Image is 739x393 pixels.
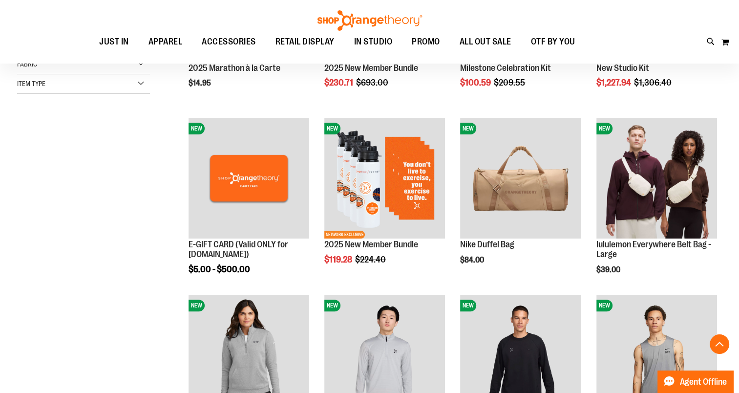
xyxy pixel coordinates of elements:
[99,31,129,53] span: JUST IN
[412,31,440,53] span: PROMO
[189,240,288,259] a: E-GIFT CARD (Valid ONLY for [DOMAIN_NAME])
[596,123,612,134] span: NEW
[460,63,551,73] a: Milestone Celebration Kit
[17,60,37,68] span: Fabric
[184,113,314,299] div: product
[148,31,183,53] span: APPAREL
[275,31,335,53] span: RETAIL DISPLAY
[189,264,250,274] span: $5.00 - $500.00
[494,78,527,87] span: $209.55
[189,123,205,134] span: NEW
[319,113,450,289] div: product
[596,240,711,259] a: lululemon Everywhere Belt Bag - Large
[202,31,256,53] span: ACCESSORIES
[324,78,355,87] span: $230.71
[657,371,733,393] button: Agent Offline
[596,265,622,274] span: $39.00
[596,118,717,239] img: lululemon Everywhere Belt Bag - Large
[455,113,586,289] div: product
[324,255,354,264] span: $119.28
[189,79,212,87] span: $14.95
[17,80,45,87] span: Item Type
[189,118,309,239] img: E-GIFT CARD (Valid ONLY for ShopOrangetheory.com)
[710,334,729,354] button: Back To Top
[356,78,390,87] span: $693.00
[189,118,309,240] a: E-GIFT CARD (Valid ONLY for ShopOrangetheory.com)NEW
[596,118,717,240] a: lululemon Everywhere Belt Bag - LargeNEW
[324,231,365,239] span: NETWORK EXCLUSIVE
[324,118,445,240] a: 2025 New Member BundleNEWNETWORK EXCLUSIVE
[596,300,612,311] span: NEW
[355,255,387,264] span: $224.40
[354,31,393,53] span: IN STUDIO
[596,63,649,73] a: New Studio Kit
[316,10,423,31] img: Shop Orangetheory
[460,240,514,249] a: Nike Duffel Bag
[324,123,340,134] span: NEW
[324,300,340,311] span: NEW
[189,300,205,311] span: NEW
[189,63,280,73] a: 2025 Marathon à la Carte
[460,123,476,134] span: NEW
[531,31,575,53] span: OTF BY YOU
[591,113,722,299] div: product
[634,78,673,87] span: $1,306.40
[460,300,476,311] span: NEW
[460,256,486,264] span: $84.00
[680,377,727,387] span: Agent Offline
[460,78,492,87] span: $100.59
[460,118,581,240] a: Nike Duffel BagNEW
[324,240,418,249] a: 2025 New Member Bundle
[324,118,445,239] img: 2025 New Member Bundle
[596,78,633,87] span: $1,227.94
[460,118,581,239] img: Nike Duffel Bag
[324,63,418,73] a: 2025 New Member Bundle
[460,31,511,53] span: ALL OUT SALE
